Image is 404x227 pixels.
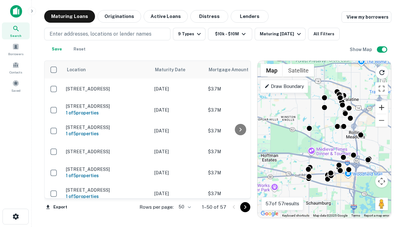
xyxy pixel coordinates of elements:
span: Search [10,33,21,38]
a: Search [2,22,30,39]
p: Draw Boundary [264,83,304,90]
button: Show satellite imagery [283,64,314,77]
h6: 1 of 5 properties [66,130,148,137]
p: [STREET_ADDRESS] [66,103,148,109]
button: Export [44,202,69,212]
span: Saved [11,88,21,93]
button: Lenders [231,10,269,23]
button: 9 Types [173,28,205,40]
span: Mortgage Amount [209,66,257,73]
button: Distress [190,10,228,23]
button: Keyboard shortcuts [282,213,309,218]
p: [STREET_ADDRESS] [66,86,148,92]
a: Terms (opens in new tab) [351,214,360,217]
p: [DATE] [154,127,202,134]
th: Mortgage Amount [205,61,274,79]
a: Contacts [2,59,30,76]
p: [STREET_ADDRESS] [66,166,148,172]
button: Maturing [DATE] [255,28,306,40]
p: [STREET_ADDRESS] [66,125,148,130]
span: Location [67,66,86,73]
button: $10k - $10M [208,28,252,40]
p: Rows per page: [140,203,174,211]
p: [DATE] [154,169,202,176]
img: capitalize-icon.png [10,5,22,18]
button: Reset [69,43,90,55]
div: 0 0 [258,61,391,218]
p: Enter addresses, locations or lender names [50,30,151,38]
p: $3.7M [208,127,271,134]
a: Saved [2,77,30,94]
button: Enter addresses, locations or lender names [44,28,170,40]
p: $3.7M [208,107,271,113]
p: [DATE] [154,85,202,92]
h6: 1 of 5 properties [66,193,148,200]
p: $3.7M [208,190,271,197]
h6: 1 of 5 properties [66,109,148,116]
button: Save your search to get updates of matches that match your search criteria. [47,43,67,55]
p: [DATE] [154,148,202,155]
button: All Filters [308,28,340,40]
a: Report a map error [364,214,389,217]
button: Zoom out [375,114,388,127]
button: Zoom in [375,101,388,114]
div: 50 [176,202,192,212]
p: [DATE] [154,190,202,197]
button: Originations [98,10,141,23]
h6: Show Map [350,46,373,53]
a: Borrowers [2,41,30,58]
a: Open this area in Google Maps (opens a new window) [259,210,280,218]
iframe: Chat Widget [372,177,404,207]
p: [STREET_ADDRESS] [66,149,148,154]
p: 1–50 of 57 [202,203,226,211]
button: Active Loans [144,10,188,23]
span: Borrowers [8,51,23,56]
button: Reload search area [375,66,389,79]
button: Show street map [261,64,283,77]
th: Location [63,61,151,79]
button: Maturing Loans [44,10,95,23]
p: $3.7M [208,148,271,155]
a: View my borrowers [342,11,391,23]
button: Map camera controls [375,175,388,188]
p: [DATE] [154,107,202,113]
p: $3.7M [208,169,271,176]
p: 57 of 57 results [265,200,299,207]
span: Maturity Date [155,66,193,73]
span: Contacts [9,70,22,75]
th: Maturity Date [151,61,205,79]
button: Go to next page [240,202,250,212]
button: Toggle fullscreen view [375,82,388,95]
span: Map data ©2025 Google [313,214,348,217]
h6: 1 of 5 properties [66,172,148,179]
p: [STREET_ADDRESS] [66,187,148,193]
img: Google [259,210,280,218]
p: $3.7M [208,85,271,92]
div: Maturing [DATE] [260,30,303,38]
